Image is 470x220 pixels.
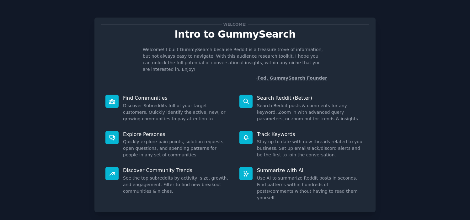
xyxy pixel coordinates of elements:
[123,167,231,174] p: Discover Community Trends
[257,102,365,122] dd: Search Reddit posts & comments for any keyword. Zoom in with advanced query parameters, or zoom o...
[257,131,365,138] p: Track Keywords
[257,76,327,81] a: Fed, GummySearch Founder
[257,139,365,158] dd: Stay up to date with new threads related to your business. Set up email/slack/discord alerts and ...
[256,75,327,81] div: -
[257,175,365,201] dd: Use AI to summarize Reddit posts in seconds. Find patterns within hundreds of posts/comments with...
[257,167,365,174] p: Summarize with AI
[123,175,231,195] dd: See the top subreddits by activity, size, growth, and engagement. Filter to find new breakout com...
[123,131,231,138] p: Explore Personas
[123,95,231,101] p: Find Communities
[101,29,369,40] p: Intro to GummySearch
[123,139,231,158] dd: Quickly explore pain points, solution requests, open questions, and spending patterns for people ...
[143,46,327,73] p: Welcome! I built GummySearch because Reddit is a treasure trove of information, but not always ea...
[222,21,248,28] span: Welcome!
[123,102,231,122] dd: Discover Subreddits full of your target customers. Quickly identify the active, new, or growing c...
[257,95,365,101] p: Search Reddit (Better)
